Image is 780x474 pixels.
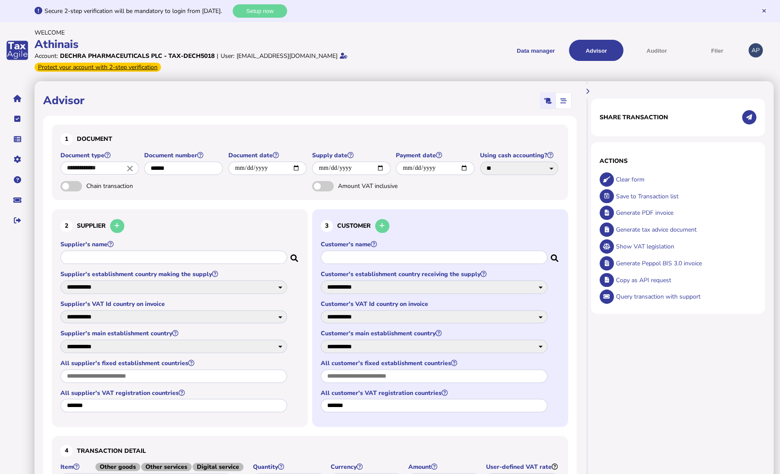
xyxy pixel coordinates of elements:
h1: Share transaction [600,113,668,121]
span: Digital service [193,463,243,471]
div: Profile settings [748,43,763,57]
i: Search for a dummy seller [291,252,299,259]
div: User: [221,52,234,60]
div: | [217,52,218,60]
button: Hide [581,84,595,98]
button: Manage settings [8,150,26,169]
div: Generate PDF invoice [614,204,756,221]
button: Generate pdf [600,206,614,220]
label: Customer's establishment country receiving the supply [321,270,549,278]
div: 4 [60,445,73,457]
mat-button-toggle: Stepper view [556,93,571,108]
button: Share transaction [742,110,756,124]
div: 2 [60,220,73,232]
div: Welcome [35,29,387,37]
div: Secure 2-step verification will be mandatory to login from [DATE]. [44,7,231,15]
button: Hide message [761,8,767,14]
h3: Customer [321,218,559,235]
div: Clear form [614,171,756,188]
button: Add a new customer to the database [375,219,389,233]
h1: Actions [600,157,756,165]
button: Filer [690,40,744,61]
i: Email verified [340,53,347,59]
button: Show VAT legislation [600,239,614,254]
section: Define the seller [52,209,308,427]
span: Other goods [95,463,140,471]
label: Amount [408,463,482,471]
div: Copy as API request [614,272,756,289]
label: Supplier's VAT Id country on invoice [60,300,288,308]
h1: Advisor [43,93,85,108]
label: Item [60,463,249,471]
span: Chain transaction [86,182,177,190]
div: 1 [60,133,73,145]
mat-button-toggle: Classic scrolling page view [540,93,556,108]
button: Auditor [629,40,684,61]
i: Close [125,163,135,173]
label: Currency [331,463,404,471]
label: Using cash accounting? [480,151,559,159]
label: Document number [144,151,224,159]
div: Query transaction with support [614,288,756,305]
h3: Transaction detail [60,445,559,457]
button: Shows a dropdown of VAT Advisor options [569,40,623,61]
label: Customer's main establishment country [321,329,549,337]
button: Shows a dropdown of Data manager options [508,40,563,61]
label: Customer's name [321,240,549,248]
button: Save transaction [600,189,614,204]
label: Supplier's establishment country making the supply [60,270,288,278]
div: Account: [35,52,58,60]
button: Tasks [8,110,26,128]
button: Clear form data from invoice panel [600,172,614,187]
label: All customer's VAT registration countries [321,389,549,397]
label: User-defined VAT rate [486,463,559,471]
h3: Document [60,133,559,145]
button: Raise a support ticket [8,191,26,209]
span: Other services [141,463,192,471]
span: Amount VAT inclusive [338,182,429,190]
button: Help pages [8,171,26,189]
div: Athinais [35,37,387,52]
label: All supplier's fixed establishment countries [60,359,288,367]
div: Show VAT legislation [614,238,756,255]
label: Supplier's name [60,240,288,248]
div: [EMAIL_ADDRESS][DOMAIN_NAME] [237,52,338,60]
div: Dechra Pharmaceuticals plc - Tax-DECH5018 [60,52,215,60]
i: Search for a dummy customer [551,252,559,259]
label: Document date [228,151,308,159]
button: Add a new supplier to the database [110,219,124,233]
label: Supply date [312,151,392,159]
button: Query transaction with support [600,289,614,304]
app-field: Select a document type [60,151,140,181]
div: From Oct 1, 2025, 2-step verification will be required to login. Set it up now... [35,63,161,72]
label: All supplier's VAT registration countries [60,389,288,397]
button: Sign out [8,211,26,229]
label: Customer's VAT Id country on invoice [321,300,549,308]
button: Copy data as API request body to clipboard [600,273,614,287]
div: Generate tax advice document [614,221,756,238]
div: 3 [321,220,333,232]
button: Home [8,89,26,108]
menu: navigate products [392,40,744,61]
button: Setup now [233,4,287,18]
label: Document type [60,151,140,159]
div: Generate Peppol BIS 3.0 invoice [614,255,756,272]
button: Data manager [8,130,26,148]
h3: Supplier [60,218,299,235]
label: All customer's fixed establishment countries [321,359,549,367]
label: Payment date [396,151,475,159]
label: Quantity [253,463,326,471]
div: Save to Transaction list [614,188,756,205]
button: Generate tax advice document [600,223,614,237]
label: Supplier's main establishment country [60,329,288,337]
